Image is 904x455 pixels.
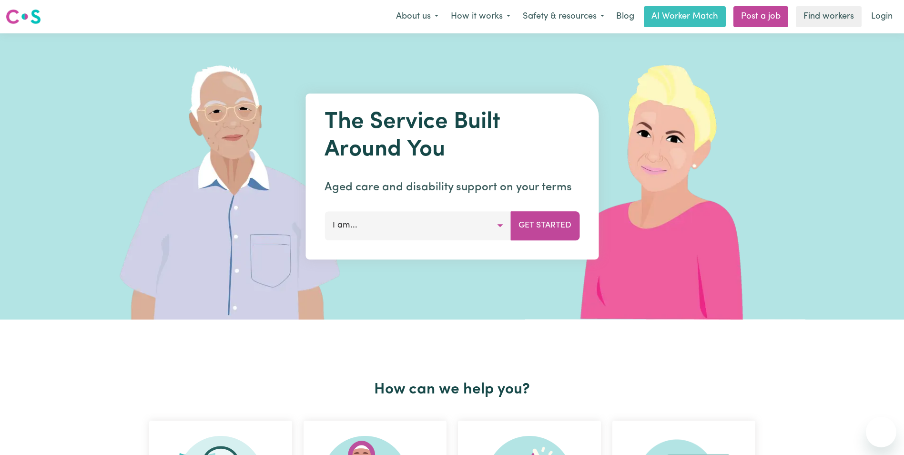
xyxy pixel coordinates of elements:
[6,6,41,28] a: Careseekers logo
[865,6,898,27] a: Login
[610,6,640,27] a: Blog
[510,211,579,240] button: Get Started
[390,7,445,27] button: About us
[325,179,579,196] p: Aged care and disability support on your terms
[866,417,896,447] iframe: Button to launch messaging window
[6,8,41,25] img: Careseekers logo
[644,6,726,27] a: AI Worker Match
[325,109,579,164] h1: The Service Built Around You
[325,211,511,240] button: I am...
[143,381,761,399] h2: How can we help you?
[796,6,862,27] a: Find workers
[733,6,788,27] a: Post a job
[445,7,517,27] button: How it works
[517,7,610,27] button: Safety & resources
